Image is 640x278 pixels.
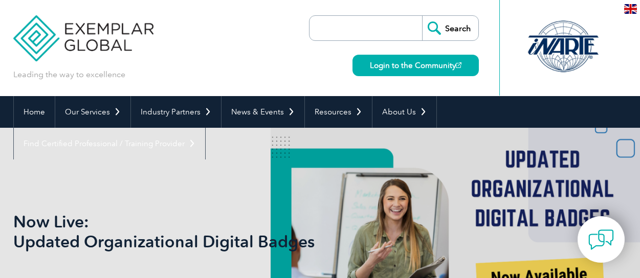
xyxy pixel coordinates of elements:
[222,96,304,128] a: News & Events
[305,96,372,128] a: Resources
[55,96,130,128] a: Our Services
[14,96,55,128] a: Home
[13,69,125,80] p: Leading the way to excellence
[588,227,614,252] img: contact-chat.png
[13,212,406,251] h1: Now Live: Updated Organizational Digital Badges
[422,16,478,40] input: Search
[624,4,637,14] img: en
[14,128,205,159] a: Find Certified Professional / Training Provider
[456,62,461,68] img: open_square.png
[131,96,221,128] a: Industry Partners
[352,55,479,76] a: Login to the Community
[372,96,436,128] a: About Us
